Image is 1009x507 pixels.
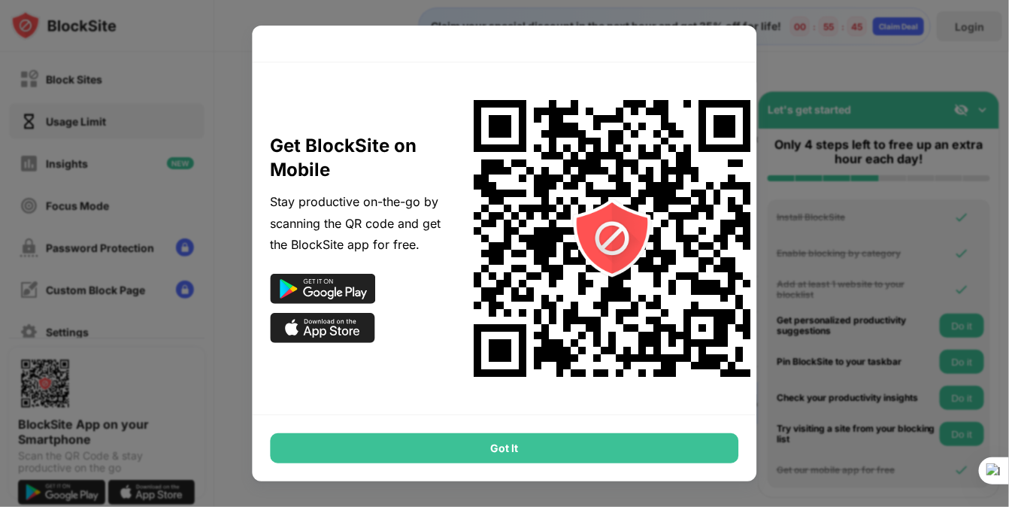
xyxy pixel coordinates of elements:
[455,80,771,396] img: onboard-omni-qr-code.svg
[271,433,739,463] div: Got It
[271,313,376,343] img: app-store-black.svg
[271,274,376,304] img: google-play-black.svg
[271,191,451,256] div: Stay productive on-the-go by scanning the QR code and get the BlockSite app for free.
[271,134,451,182] div: Get BlockSite on Mobile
